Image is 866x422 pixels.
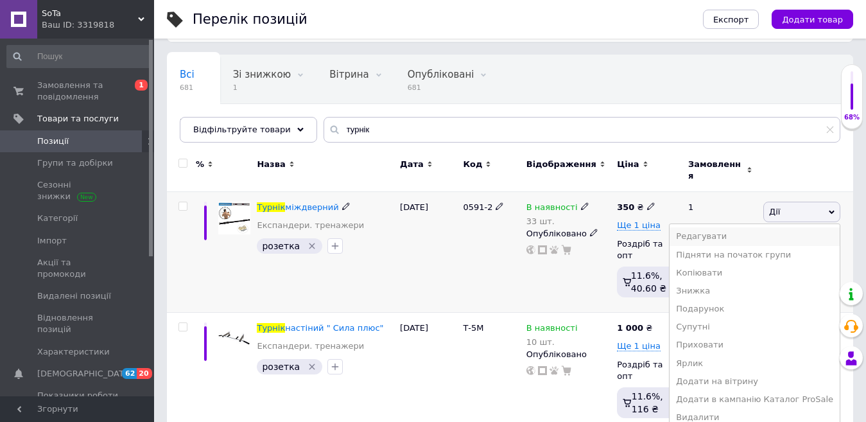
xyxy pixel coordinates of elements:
span: Акції та промокоди [37,257,119,280]
div: 68% [842,113,862,122]
a: Турнікміждверний [257,202,338,212]
span: Приховані [180,118,232,129]
svg: Видалити мітку [307,362,317,372]
b: 1 000 [617,323,643,333]
span: Назва [257,159,285,170]
div: 1 [680,192,760,313]
input: Пошук по назві позиції, артикулу і пошуковим запитам [324,117,840,143]
span: розетка [262,362,300,372]
span: Відфільтруйте товари [193,125,291,134]
li: Додати на вітрину [670,373,840,391]
span: Ціна [617,159,639,170]
li: Супутні [670,318,840,336]
li: Приховати [670,336,840,354]
span: 11.6%, 116 ₴ [632,391,663,414]
span: 1 [135,80,148,91]
span: [DEMOGRAPHIC_DATA] [37,368,132,380]
span: 62 [122,368,137,379]
li: Підняти на початок групи [670,246,840,264]
span: Вітрина [329,69,368,80]
div: ₴ [617,202,655,213]
span: В наявності [526,202,578,216]
button: Додати товар [772,10,853,29]
span: % [196,159,204,170]
span: 0591-2 [463,202,492,212]
span: Опубліковані [408,69,474,80]
span: Позиції [37,136,69,147]
span: Категорії [37,213,78,224]
a: Експандери. тренажери [257,220,364,231]
span: Зі знижкою [233,69,291,80]
span: Показники роботи компанії [37,390,119,413]
li: Копіювати [670,264,840,282]
span: Відображення [526,159,596,170]
div: Перелік позицій [193,13,307,26]
span: Видалені позиції [37,290,111,302]
span: Всі [180,69,195,80]
input: Пошук [6,45,152,68]
span: Дата [400,159,424,170]
div: 33 шт. [526,216,589,226]
li: Ярлик [670,355,840,373]
li: Знижка [670,282,840,300]
div: ₴ [617,322,652,334]
span: В наявності [526,323,578,337]
img: Турнік настіний " Сила плюс" [218,322,250,355]
span: Додати товар [782,15,843,24]
a: Турнікнастіний " Сила плюс" [257,323,383,333]
div: Роздріб та опт [617,238,677,261]
li: Додати в кампанію Каталог ProSale [670,391,840,409]
span: Замовлення та повідомлення [37,80,119,103]
span: Ще 1 ціна [617,220,661,231]
span: Відновлення позицій [37,312,119,335]
span: Товари та послуги [37,113,119,125]
span: настіний " Сила плюс" [285,323,383,333]
div: 10 шт. [526,337,578,347]
div: [DATE] [397,192,460,313]
span: Дії [769,207,780,216]
li: Редагувати [670,227,840,245]
span: Т-5М [463,323,483,333]
span: Турнік [257,202,285,212]
span: Турнік [257,323,285,333]
span: 11.6%, 40.60 ₴ [631,270,666,294]
li: Подарунок [670,300,840,318]
button: Експорт [703,10,759,29]
span: 681 [180,83,195,92]
div: Опубліковано [526,228,611,240]
span: 1 [233,83,291,92]
div: Опубліковано [526,349,611,360]
span: Експорт [713,15,749,24]
span: міждверний [285,202,338,212]
img: Турнік міждверний [218,202,250,234]
b: 350 [617,202,634,212]
span: SoTa [42,8,138,19]
span: Групи та добірки [37,157,113,169]
span: Сезонні знижки [37,179,119,202]
span: Ще 1 ціна [617,341,661,351]
svg: Видалити мітку [307,241,317,251]
span: розетка [262,241,300,251]
span: Імпорт [37,235,67,247]
span: 20 [137,368,152,379]
span: 681 [408,83,474,92]
span: Код [463,159,482,170]
div: Роздріб та опт [617,359,677,382]
a: Експандери. тренажери [257,340,364,352]
span: Замовлення [688,159,743,182]
span: Характеристики [37,346,110,358]
div: Ваш ID: 3319818 [42,19,154,31]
